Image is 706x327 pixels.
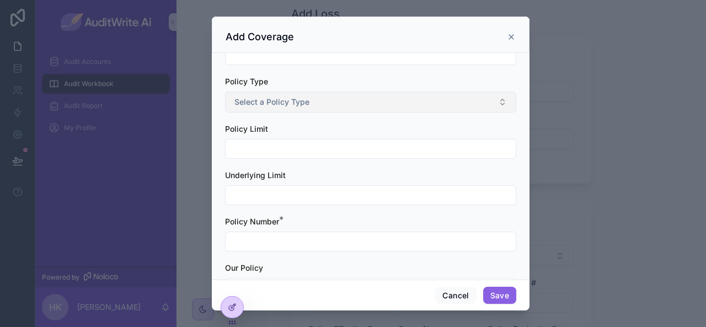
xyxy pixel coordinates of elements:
[225,92,516,112] button: Select Button
[234,97,309,108] span: Select a Policy Type
[435,287,476,304] button: Cancel
[225,278,516,299] button: Select Button
[225,217,279,226] span: Policy Number
[226,30,294,44] h3: Add Coverage
[225,170,286,180] span: Underlying Limit
[225,263,263,272] span: Our Policy
[225,124,268,133] span: Policy Limit
[483,287,516,304] button: Save
[225,77,268,86] span: Policy Type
